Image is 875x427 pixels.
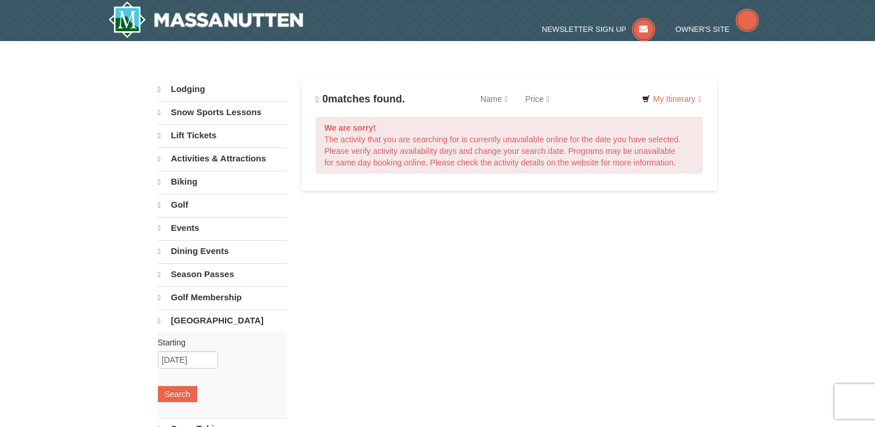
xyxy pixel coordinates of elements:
a: Dining Events [158,240,287,262]
div: The activity that you are searching for is currently unavailable online for the date you have sel... [316,117,703,174]
a: Season Passes [158,263,287,285]
span: Newsletter Sign Up [542,25,626,34]
button: Search [158,386,197,402]
a: Massanutten Resort [108,1,304,38]
img: Massanutten Resort Logo [108,1,304,38]
a: Events [158,217,287,239]
a: My Itinerary [634,90,708,108]
a: Lodging [158,79,287,100]
a: Biking [158,171,287,193]
strong: We are sorry! [324,123,376,132]
a: Golf Membership [158,286,287,308]
a: Golf [158,194,287,216]
a: Newsletter Sign Up [542,25,655,34]
a: Price [516,87,558,111]
a: Snow Sports Lessons [158,101,287,123]
a: Lift Tickets [158,124,287,146]
a: Activities & Attractions [158,148,287,170]
a: Name [472,87,516,111]
a: [GEOGRAPHIC_DATA] [158,310,287,332]
a: Owner's Site [675,25,759,34]
label: Starting [158,337,278,348]
span: Owner's Site [675,25,730,34]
